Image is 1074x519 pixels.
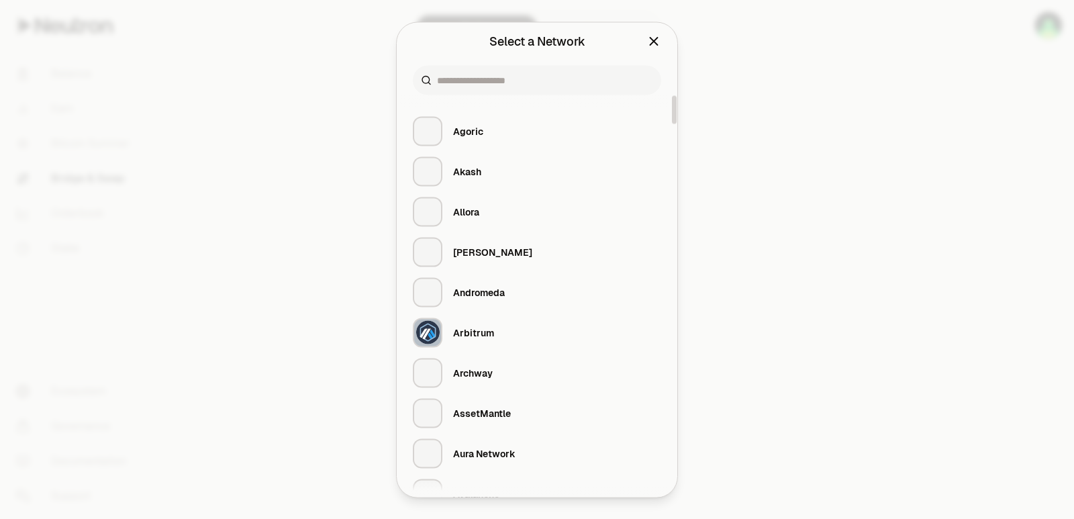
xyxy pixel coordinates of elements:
[405,473,669,514] button: Avalanche LogoAvalanche LogoAvalanche
[453,326,494,339] div: Arbitrum
[453,446,516,460] div: Aura Network
[405,393,669,433] button: AssetMantle LogoAssetMantle LogoAssetMantle
[453,245,532,258] div: [PERSON_NAME]
[489,32,585,50] div: Select a Network
[405,312,669,352] button: Arbitrum LogoArbitrum LogoArbitrum
[405,433,669,473] button: Aura Network LogoAura Network LogoAura Network
[453,487,499,500] div: Avalanche
[405,151,669,191] button: Akash LogoAkash LogoAkash
[416,321,440,344] img: Arbitrum Logo
[405,352,669,393] button: Archway LogoArchway LogoArchway
[453,205,479,218] div: Allora
[453,406,511,420] div: AssetMantle
[405,232,669,272] button: Althea LogoAlthea Logo[PERSON_NAME]
[453,285,505,299] div: Andromeda
[405,272,669,312] button: Andromeda LogoAndromeda LogoAndromeda
[453,366,493,379] div: Archway
[453,164,481,178] div: Akash
[405,111,669,151] button: Agoric LogoAgoric LogoAgoric
[453,124,483,138] div: Agoric
[405,191,669,232] button: Allora LogoAllora LogoAllora
[646,32,661,50] button: Close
